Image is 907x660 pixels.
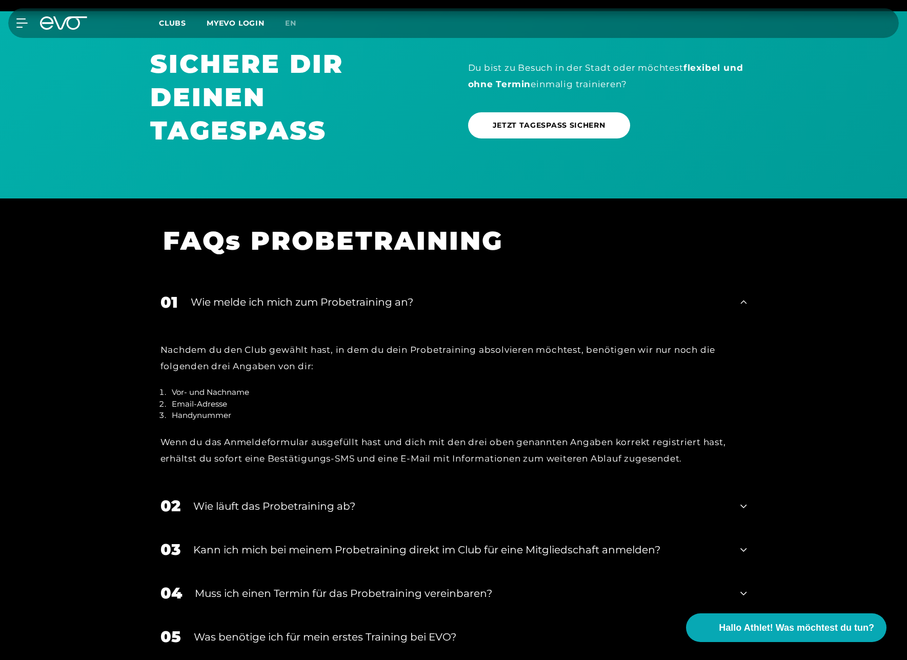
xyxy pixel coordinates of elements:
a: Clubs [159,18,207,28]
div: Du bist zu Besuch in der Stadt oder möchtest einmalig trainieren? [468,59,757,93]
button: Hallo Athlet! Was möchtest du tun? [686,613,886,642]
div: 02 [160,494,180,517]
a: en [285,17,309,29]
a: MYEVO LOGIN [207,18,265,28]
div: Nachdem du den Club gewählt hast, in dem du dein Probetraining absolvieren möchtest, benötigen wi... [160,342,747,375]
span: JETZT TAGESPASS SICHERN [493,120,606,131]
span: Clubs [159,18,186,28]
div: Was benötige ich für mein erstes Training bei EVO? [194,629,728,645]
div: 04 [160,582,182,605]
span: en [285,18,296,28]
div: 05 [160,625,181,648]
span: Hallo Athlet! Was möchtest du tun? [719,621,874,635]
div: 03 [160,538,180,561]
div: Kann ich mich bei meinem Probetraining direkt im Club für eine Mitgliedschaft anmelden? [193,542,728,557]
h1: FAQs PROBETRAINING [163,224,732,257]
h1: SICHERE DIR DEINEN TAGESPASS [150,47,439,147]
div: Muss ich einen Termin für das Probetraining vereinbaren? [195,586,728,601]
div: Wie läuft das Probetraining ab? [193,498,728,514]
li: Vor- und Nachname [168,387,747,398]
div: Wie melde ich mich zum Probetraining an? [191,294,728,310]
div: Wenn du das Anmeldeformular ausgefüllt hast und dich mit den drei oben genannten Angaben korrekt ... [160,434,747,467]
div: 01 [160,291,178,314]
li: Email-Adresse [168,398,747,410]
a: JETZT TAGESPASS SICHERN [468,112,630,138]
li: Handynummer [168,410,747,422]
